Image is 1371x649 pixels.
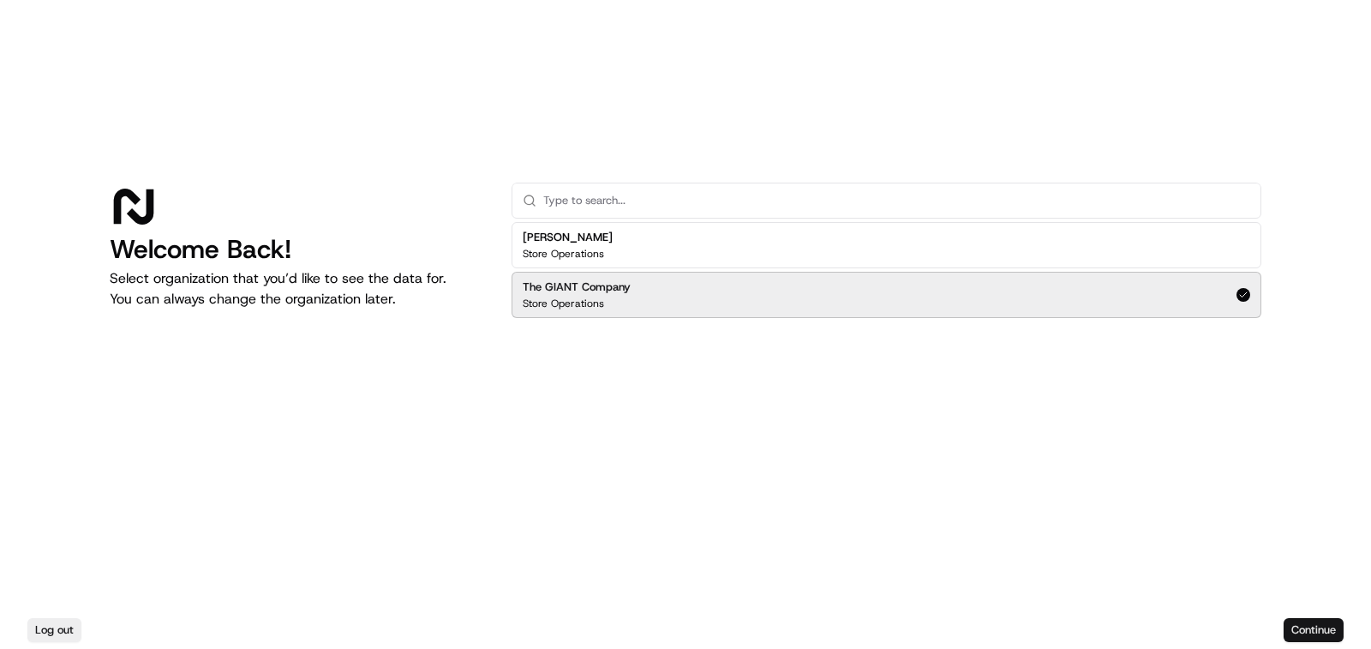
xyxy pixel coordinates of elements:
p: Store Operations [523,247,604,261]
h2: [PERSON_NAME] [523,230,613,245]
button: Log out [27,618,81,642]
button: Continue [1284,618,1344,642]
div: Suggestions [512,219,1261,321]
p: Store Operations [523,297,604,310]
input: Type to search... [543,183,1250,218]
h2: The GIANT Company [523,279,631,295]
h1: Welcome Back! [110,234,484,265]
p: Select organization that you’d like to see the data for. You can always change the organization l... [110,268,484,309]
